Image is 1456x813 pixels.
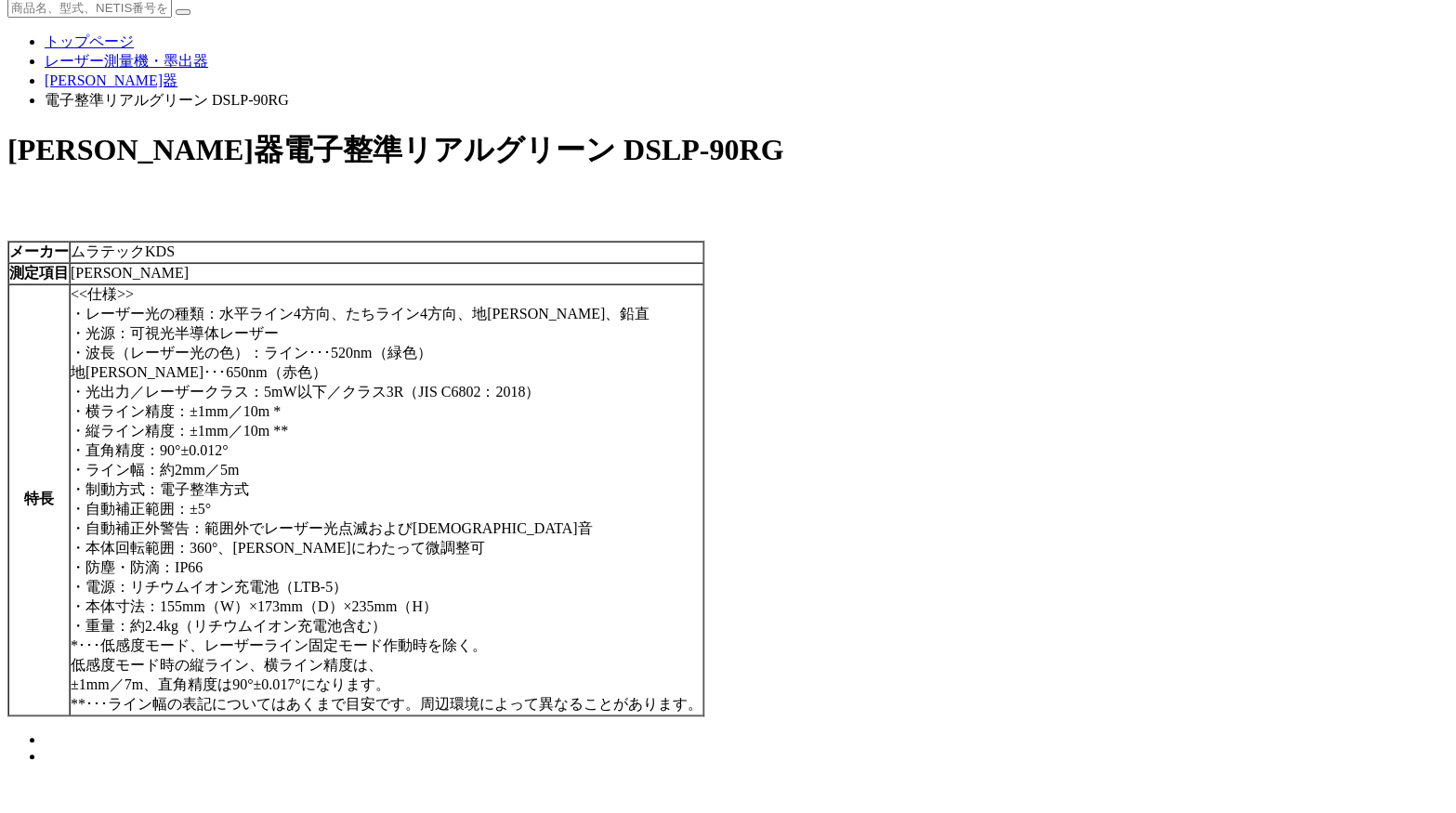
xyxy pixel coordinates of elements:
[45,33,134,49] a: トップページ
[45,72,177,88] a: [PERSON_NAME]器
[283,133,783,166] span: 電子整準リアルグリーン DSLP-90RG
[8,263,70,284] th: 測定項目
[8,284,70,715] th: 特長
[70,284,703,715] td: <<仕様>> ・レーザー光の種類：水平ライン4方向、たちライン4方向、地[PERSON_NAME]、鉛直 ・光源：可視光半導体レーザー ・波長（レーザー光の色）：ライン･･･520nm（緑色） ...
[7,133,283,166] span: [PERSON_NAME]器
[45,91,1449,111] li: 電子整準リアルグリーン DSLP-90RG
[70,263,703,284] td: [PERSON_NAME]
[70,242,703,263] td: ムラテックKDS
[45,53,208,69] a: レーザー測量機・墨出器
[8,242,70,263] th: メーカー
